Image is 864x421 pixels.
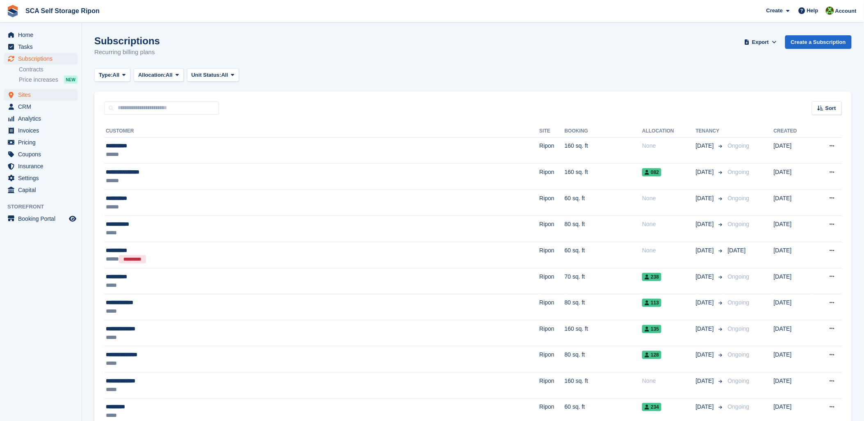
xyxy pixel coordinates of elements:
[774,137,813,164] td: [DATE]
[4,101,78,112] a: menu
[19,75,78,84] a: Price increases NEW
[7,203,82,211] span: Storefront
[18,29,67,41] span: Home
[134,69,184,82] button: Allocation: All
[835,7,857,15] span: Account
[540,242,565,268] td: Ripon
[565,268,642,294] td: 70 sq. ft
[18,125,67,136] span: Invoices
[774,125,813,138] th: Created
[22,4,103,18] a: SCA Self Storage Ripon
[540,164,565,190] td: Ripon
[728,299,750,306] span: Ongoing
[696,142,716,150] span: [DATE]
[99,71,113,79] span: Type:
[728,142,750,149] span: Ongoing
[696,220,716,229] span: [DATE]
[642,246,696,255] div: None
[94,35,160,46] h1: Subscriptions
[166,71,173,79] span: All
[4,53,78,64] a: menu
[774,346,813,373] td: [DATE]
[774,164,813,190] td: [DATE]
[696,325,716,333] span: [DATE]
[785,35,852,49] a: Create a Subscription
[64,76,78,84] div: NEW
[774,190,813,216] td: [DATE]
[728,221,750,227] span: Ongoing
[565,346,642,373] td: 80 sq. ft
[540,216,565,242] td: Ripon
[728,351,750,358] span: Ongoing
[642,377,696,385] div: None
[774,216,813,242] td: [DATE]
[540,190,565,216] td: Ripon
[642,194,696,203] div: None
[752,38,769,46] span: Export
[642,220,696,229] div: None
[696,194,716,203] span: [DATE]
[728,273,750,280] span: Ongoing
[642,351,661,359] span: 128
[18,172,67,184] span: Settings
[7,5,19,17] img: stora-icon-8386f47178a22dfd0bd8f6a31ec36ba5ce8667c1dd55bd0f319d3a0aa187defe.svg
[18,137,67,148] span: Pricing
[191,71,221,79] span: Unit Status:
[728,247,746,254] span: [DATE]
[728,325,750,332] span: Ongoing
[642,273,661,281] span: 238
[540,268,565,294] td: Ripon
[774,242,813,268] td: [DATE]
[565,294,642,320] td: 80 sq. ft
[4,160,78,172] a: menu
[18,101,67,112] span: CRM
[696,168,716,176] span: [DATE]
[565,164,642,190] td: 160 sq. ft
[540,320,565,346] td: Ripon
[113,71,120,79] span: All
[18,89,67,101] span: Sites
[19,66,78,73] a: Contracts
[743,35,779,49] button: Export
[696,350,716,359] span: [DATE]
[540,294,565,320] td: Ripon
[19,76,58,84] span: Price increases
[565,137,642,164] td: 160 sq. ft
[825,104,836,112] span: Sort
[728,378,750,384] span: Ongoing
[68,214,78,224] a: Preview store
[642,142,696,150] div: None
[565,125,642,138] th: Booking
[540,346,565,373] td: Ripon
[4,149,78,160] a: menu
[642,168,661,176] span: 082
[4,137,78,148] a: menu
[4,172,78,184] a: menu
[807,7,818,15] span: Help
[18,160,67,172] span: Insurance
[4,29,78,41] a: menu
[18,149,67,160] span: Coupons
[728,403,750,410] span: Ongoing
[774,268,813,294] td: [DATE]
[565,242,642,268] td: 60 sq. ft
[18,41,67,53] span: Tasks
[565,216,642,242] td: 80 sq. ft
[540,125,565,138] th: Site
[642,125,696,138] th: Allocation
[774,294,813,320] td: [DATE]
[4,125,78,136] a: menu
[642,325,661,333] span: 135
[4,113,78,124] a: menu
[4,41,78,53] a: menu
[696,298,716,307] span: [DATE]
[642,403,661,411] span: 234
[18,53,67,64] span: Subscriptions
[696,272,716,281] span: [DATE]
[696,246,716,255] span: [DATE]
[565,372,642,398] td: 160 sq. ft
[565,190,642,216] td: 60 sq. ft
[18,113,67,124] span: Analytics
[138,71,166,79] span: Allocation:
[221,71,228,79] span: All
